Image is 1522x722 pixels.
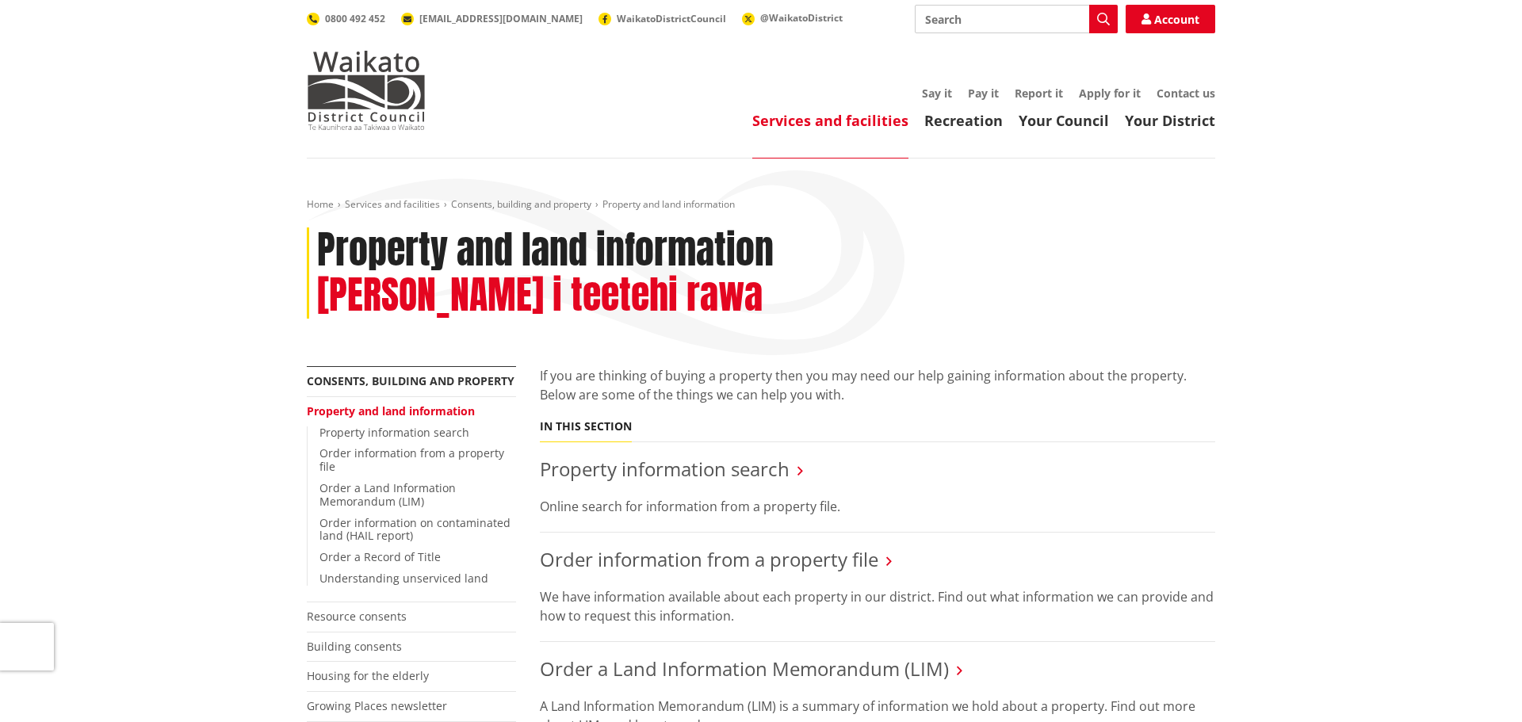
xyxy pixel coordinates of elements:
a: Housing for the elderly [307,668,429,683]
a: Building consents [307,639,402,654]
img: Waikato District Council - Te Kaunihera aa Takiwaa o Waikato [307,51,426,130]
a: Contact us [1157,86,1215,101]
span: Property and land information [602,197,735,211]
a: Order information from a property file [319,445,504,474]
a: Account [1126,5,1215,33]
span: 0800 492 452 [325,12,385,25]
a: Property information search [319,425,469,440]
a: WaikatoDistrictCouncil [598,12,726,25]
a: Your District [1125,111,1215,130]
a: Recreation [924,111,1003,130]
input: Search input [915,5,1118,33]
a: Your Council [1019,111,1109,130]
a: [EMAIL_ADDRESS][DOMAIN_NAME] [401,12,583,25]
a: Order a Land Information Memorandum (LIM) [540,655,949,682]
a: Consents, building and property [451,197,591,211]
p: We have information available about each property in our district. Find out what information we c... [540,587,1215,625]
a: Order a Land Information Memorandum (LIM) [319,480,456,509]
nav: breadcrumb [307,198,1215,212]
span: @WaikatoDistrict [760,11,843,25]
a: @WaikatoDistrict [742,11,843,25]
span: [EMAIL_ADDRESS][DOMAIN_NAME] [419,12,583,25]
h1: Property and land information [317,227,774,273]
a: Pay it [968,86,999,101]
a: Resource consents [307,609,407,624]
a: Understanding unserviced land [319,571,488,586]
a: Property and land information [307,403,475,418]
a: Growing Places newsletter [307,698,447,713]
a: Order information on contaminated land (HAIL report) [319,515,511,544]
span: WaikatoDistrictCouncil [617,12,726,25]
h5: In this section [540,420,632,434]
a: Property information search [540,456,790,482]
a: Order a Record of Title [319,549,441,564]
a: 0800 492 452 [307,12,385,25]
a: Services and facilities [345,197,440,211]
a: Services and facilities [752,111,908,130]
p: Online search for information from a property file. [540,497,1215,516]
a: Order information from a property file [540,546,878,572]
a: Consents, building and property [307,373,514,388]
h2: [PERSON_NAME] i teetehi rawa [317,273,763,319]
iframe: Messenger Launcher [1449,655,1506,712]
a: Report it [1015,86,1063,101]
a: Say it [922,86,952,101]
a: Home [307,197,334,211]
p: If you are thinking of buying a property then you may need our help gaining information about the... [540,366,1215,404]
a: Apply for it [1079,86,1141,101]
